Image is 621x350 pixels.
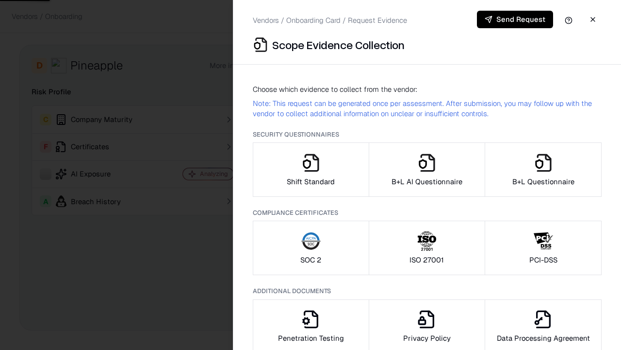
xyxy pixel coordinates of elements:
p: Scope Evidence Collection [272,37,405,52]
button: ISO 27001 [369,221,486,275]
p: Shift Standard [287,176,335,187]
p: SOC 2 [300,255,321,265]
p: Security Questionnaires [253,130,602,139]
button: Send Request [477,11,553,28]
p: PCI-DSS [529,255,557,265]
button: B+L Questionnaire [485,142,602,197]
p: Penetration Testing [278,333,344,343]
p: ISO 27001 [409,255,444,265]
p: Note: This request can be generated once per assessment. After submission, you may follow up with... [253,98,602,119]
button: SOC 2 [253,221,369,275]
p: B+L Questionnaire [512,176,574,187]
p: Compliance Certificates [253,209,602,217]
p: B+L AI Questionnaire [392,176,462,187]
p: Vendors / Onboarding Card / Request Evidence [253,15,407,25]
p: Data Processing Agreement [497,333,590,343]
p: Privacy Policy [403,333,451,343]
button: B+L AI Questionnaire [369,142,486,197]
button: PCI-DSS [485,221,602,275]
p: Additional Documents [253,287,602,295]
p: Choose which evidence to collect from the vendor: [253,84,602,94]
button: Shift Standard [253,142,369,197]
